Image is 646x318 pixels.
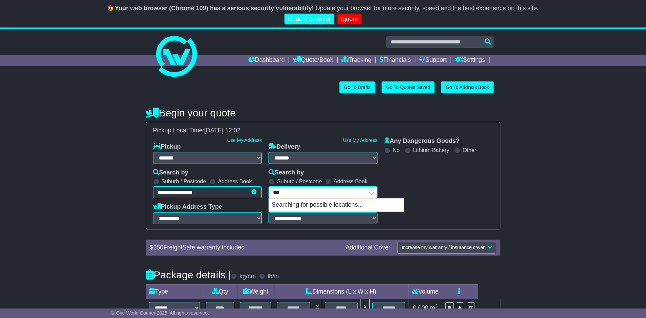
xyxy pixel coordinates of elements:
span: 0.000 [413,304,428,311]
h4: Package details | [146,269,231,280]
label: Suburb / Postcode [162,178,206,185]
a: Settings [455,55,485,66]
a: Dashboard [248,55,285,66]
span: m [430,304,438,311]
label: Address Book [334,178,368,185]
a: Ignore [337,14,362,25]
a: Support [419,55,447,66]
label: No [393,147,400,153]
span: Increase my warranty / insurance cover [402,245,484,250]
td: Type [146,284,203,299]
label: lb/in [267,273,279,280]
div: $ FreightSafe warranty included [147,244,343,251]
td: Dimensions (L x W x H) [274,284,408,299]
button: Increase my warranty / insurance cover [397,242,496,254]
a: Financials [380,55,411,66]
label: Pickup Address Type [153,203,222,211]
div: Pickup Local Time: [150,127,497,134]
label: kg/cm [239,273,256,280]
sup: 3 [435,303,438,308]
a: Use My Address [343,137,377,143]
a: Quote/Book [293,55,333,66]
div: Additional Cover [342,244,394,251]
label: Address Book [218,178,252,185]
label: Lithium Battery [413,147,449,153]
td: Weight [237,284,274,299]
a: Go To Address Book [441,81,493,93]
span: Update your browser for more security, speed and the best experience on this site. [315,5,538,12]
td: x [313,299,322,317]
span: © One World Courier 2025. All rights reserved. [111,310,209,316]
label: Delivery [269,143,300,151]
a: Tracking [342,55,371,66]
label: Search by [153,169,188,176]
td: Qty [203,284,237,299]
label: Suburb / Postcode [277,178,322,185]
span: 250 [153,244,164,251]
a: Go To Quotes Saved [382,81,435,93]
label: Pickup [153,143,181,151]
td: Volume [408,284,442,299]
td: x [361,299,370,317]
a: Update browser [284,14,334,25]
span: [DATE] 12:02 [204,127,241,134]
a: Use My Address [227,137,262,143]
a: Go To Drafts [339,81,375,93]
label: Search by [269,169,304,176]
label: Other [463,147,476,153]
h4: Begin your quote [146,107,500,118]
p: Searching for possible locations... [269,199,404,211]
b: Your web browser (Chrome 109) has a serious security vulnerability! [115,5,314,12]
label: Any Dangerous Goods? [384,137,460,145]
